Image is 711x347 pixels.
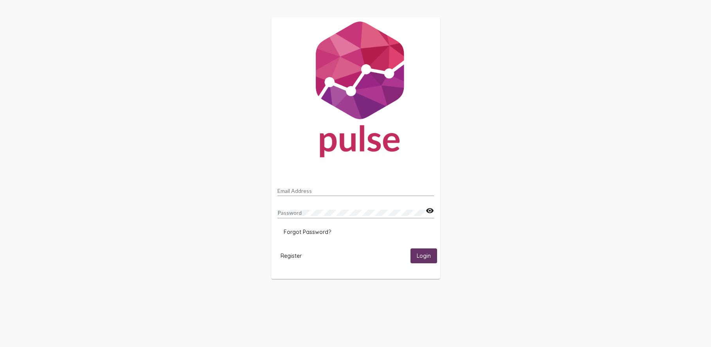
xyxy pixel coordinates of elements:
button: Login [410,248,437,263]
span: Login [417,253,431,260]
button: Register [274,248,308,263]
span: Forgot Password? [284,228,331,236]
img: Pulse For Good Logo [271,17,440,165]
button: Forgot Password? [277,225,337,239]
span: Register [281,252,302,259]
mat-icon: visibility [426,206,434,216]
